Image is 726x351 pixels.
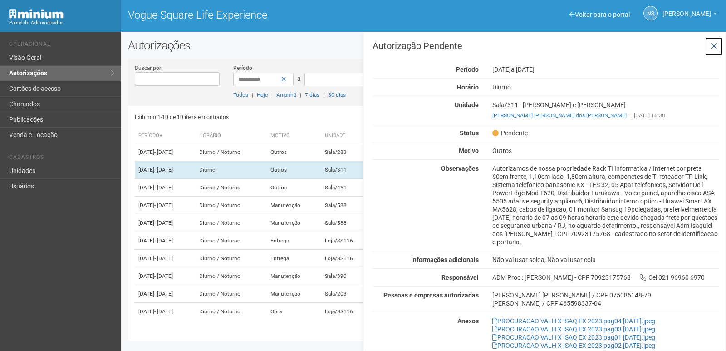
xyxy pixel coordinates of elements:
td: [DATE] [135,143,196,161]
td: Diurno [196,161,267,179]
a: PROCURACAO VALH X ISAQ EX 2023 pag01 [DATE].jpeg [492,334,655,341]
span: - [DATE] [154,202,173,208]
span: - [DATE] [154,255,173,262]
div: Exibindo 1-10 de 10 itens encontrados [135,110,424,124]
a: PROCURACAO VALH X ISAQ EX 2023 pag02 [DATE].jpeg [492,342,655,349]
strong: Responsável [441,274,479,281]
li: Cadastros [9,154,114,163]
a: NS [643,6,658,20]
span: - [DATE] [154,167,173,173]
td: Sala/283 [321,143,373,161]
div: Diurno [486,83,726,91]
span: - [DATE] [154,149,173,155]
th: Horário [196,129,267,143]
img: Minium [9,9,64,19]
strong: Informações adicionais [411,256,479,263]
span: | [630,112,632,119]
span: a [297,75,301,82]
span: Nicolle Silva [662,1,711,17]
strong: Observações [441,165,479,172]
div: Sala/311 - [PERSON_NAME] e [PERSON_NAME] [486,101,726,119]
a: PROCURACAO VALH X ISAQ EX 2023 pag03 [DATE].jpeg [492,326,655,333]
strong: Unidade [455,101,479,109]
div: ADM Proc : [PERSON_NAME] - CPF 70923175768 Cel 021 96960 6970 [486,273,726,282]
td: Diurno / Noturno [196,232,267,250]
div: Outros [486,147,726,155]
span: | [252,92,253,98]
span: - [DATE] [154,220,173,226]
td: Diurno / Noturno [196,197,267,214]
td: Outros [267,143,321,161]
td: Diurno / Noturno [196,303,267,321]
li: Operacional [9,41,114,50]
h3: Autorização Pendente [373,41,719,50]
div: Não vai usar solda, Não vai usar cola [486,256,726,264]
td: Diurno / Noturno [196,250,267,267]
a: [PERSON_NAME] [PERSON_NAME] dos [PERSON_NAME] [492,112,627,119]
td: Diurno / Noturno [196,214,267,232]
td: [DATE] [135,179,196,197]
td: Outros [267,179,321,197]
td: [DATE] [135,197,196,214]
span: - [DATE] [154,237,173,244]
a: 7 dias [305,92,319,98]
td: [DATE] [135,214,196,232]
td: Sala/311 [321,161,373,179]
a: 30 dias [328,92,346,98]
td: [DATE] [135,161,196,179]
th: Motivo [267,129,321,143]
td: Sala/203 [321,285,373,303]
strong: Anexos [457,317,479,325]
td: [DATE] [135,303,196,321]
td: Manutenção [267,267,321,285]
th: Unidade [321,129,373,143]
td: Outros [267,161,321,179]
span: - [DATE] [154,291,173,297]
td: Diurno / Noturno [196,285,267,303]
td: [DATE] [135,285,196,303]
h2: Autorizações [128,39,719,52]
strong: Horário [457,84,479,91]
strong: Pessoas e empresas autorizadas [383,292,479,299]
span: - [DATE] [154,273,173,279]
div: [PERSON_NAME] [PERSON_NAME] / CPF 075086148-79 [492,291,719,299]
span: - [DATE] [154,308,173,315]
label: Período [233,64,252,72]
strong: Período [456,66,479,73]
a: Hoje [257,92,268,98]
td: [DATE] [135,250,196,267]
div: [DATE] [486,65,726,74]
td: Entrega [267,250,321,267]
span: a [DATE] [511,66,535,73]
td: Obra [267,303,321,321]
td: Diurno / Noturno [196,143,267,161]
td: Manutenção [267,285,321,303]
div: Autorizamos de nossa propriedade Rack TI Informatica / Internet cor preta 60cm frente, 1,10cm lad... [486,164,726,246]
a: PROCURACAO VALH X ISAQ EX 2023 pag04 [DATE].jpeg [492,317,655,325]
a: Amanhã [276,92,296,98]
td: [DATE] [135,267,196,285]
span: | [271,92,273,98]
h1: Vogue Square Life Experience [128,9,417,21]
strong: Status [460,129,479,137]
a: Todos [233,92,248,98]
th: Período [135,129,196,143]
td: Diurno / Noturno [196,267,267,285]
td: Loja/SS116 [321,232,373,250]
span: | [300,92,301,98]
label: Buscar por [135,64,161,72]
div: Painel do Administrador [9,19,114,27]
td: Entrega [267,232,321,250]
span: | [323,92,324,98]
td: Diurno / Noturno [196,179,267,197]
td: Sala/588 [321,214,373,232]
td: Sala/390 [321,267,373,285]
span: - [DATE] [154,184,173,191]
div: [DATE] 16:38 [492,111,719,119]
td: [DATE] [135,232,196,250]
a: Voltar para o portal [569,11,630,18]
td: Loja/SS116 [321,250,373,267]
td: Sala/451 [321,179,373,197]
td: Loja/SS116 [321,303,373,321]
td: Sala/588 [321,197,373,214]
